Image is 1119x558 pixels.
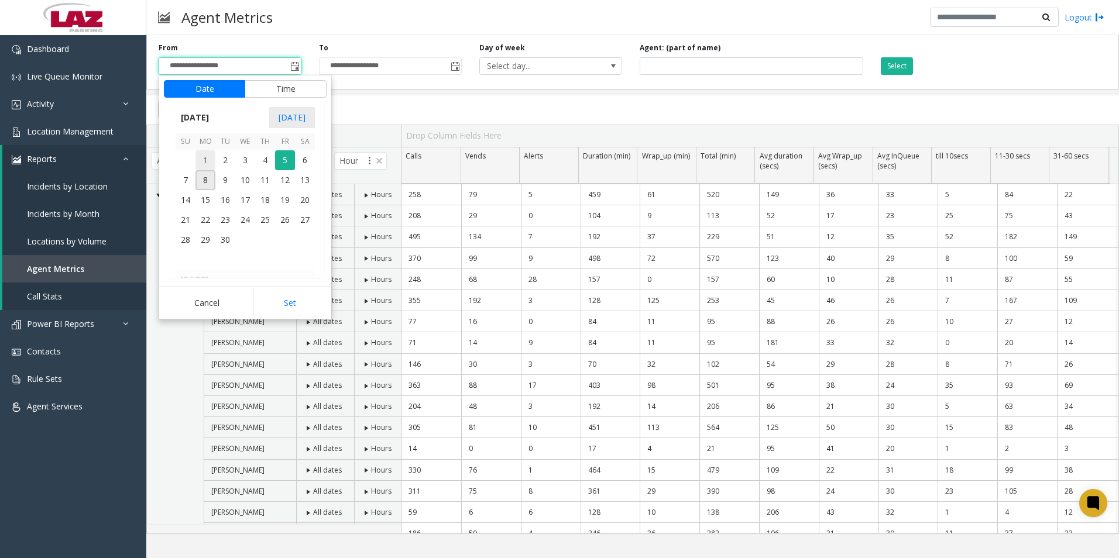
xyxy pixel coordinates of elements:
span: 29 [195,230,215,250]
img: 'icon' [12,402,21,412]
td: 0 [521,205,581,226]
td: 100 [997,248,1057,269]
span: Avg duration (secs) [760,151,802,171]
span: Avg Wrap_up (secs) [818,151,862,171]
td: Monday, September 1, 2025 [195,150,215,170]
th: We [235,133,255,151]
span: Hour [334,152,387,170]
td: 451 [581,417,640,438]
span: 14 [176,190,195,210]
img: 'icon' [12,375,21,384]
td: 34 [1057,396,1117,417]
span: 21 [176,210,195,230]
td: 12 [1057,311,1117,332]
td: 26 [878,311,938,332]
td: 7 [938,290,997,311]
span: All dates [313,359,342,369]
span: [PERSON_NAME] [211,422,265,432]
span: 16 [215,190,235,210]
span: All dates [313,401,342,411]
td: 363 [401,375,461,396]
td: 35 [878,226,938,247]
img: logout [1095,11,1104,23]
span: Activity [27,98,54,109]
td: Thursday, September 25, 2025 [255,210,275,230]
a: Call Stats [2,283,146,310]
span: 23 [215,210,235,230]
td: 17 [521,375,581,396]
td: 29 [461,205,521,226]
span: 17 [235,190,255,210]
td: 98 [640,375,699,396]
span: Hours [371,337,392,347]
th: Th [255,133,275,151]
td: Sunday, September 14, 2025 [176,190,195,210]
td: Thursday, September 18, 2025 [255,190,275,210]
span: 15 [195,190,215,210]
td: Saturday, September 20, 2025 [295,190,315,210]
td: 32 [640,354,699,375]
span: Calls [406,151,421,161]
td: 86 [759,396,819,417]
span: 7 [176,170,195,190]
th: Fr [275,133,295,151]
span: Total (min) [701,151,736,161]
td: Sunday, September 7, 2025 [176,170,195,190]
td: 3 [521,354,581,375]
td: 83 [997,417,1057,438]
td: 52 [938,226,997,247]
td: Thursday, September 4, 2025 [255,150,275,170]
td: 59 [1057,248,1117,269]
td: Tuesday, September 23, 2025 [215,210,235,230]
td: 37 [640,226,699,247]
span: 19 [275,190,295,210]
td: Saturday, September 27, 2025 [295,210,315,230]
span: 8 [195,170,215,190]
td: 305 [401,417,461,438]
td: 84 [581,332,640,353]
span: 31-60 secs [1053,151,1089,161]
td: Tuesday, September 2, 2025 [215,150,235,170]
td: 71 [401,332,461,353]
td: 8 [938,354,997,375]
td: 10 [819,269,878,290]
td: Monday, September 15, 2025 [195,190,215,210]
td: Friday, September 19, 2025 [275,190,295,210]
td: 570 [699,248,759,269]
td: 0 [521,311,581,332]
td: 157 [699,269,759,290]
td: 21 [819,396,878,417]
span: [DATE] [269,107,315,128]
span: Toggle popup [288,58,301,74]
td: 20 [997,332,1057,353]
img: 'icon' [12,347,21,357]
td: Monday, September 29, 2025 [195,230,215,250]
a: Logout [1065,11,1104,23]
span: Hours [371,211,392,221]
td: 38 [819,375,878,396]
span: Wrap_up (min) [642,151,690,161]
td: 29 [878,248,938,269]
span: [DATE] [176,109,214,126]
a: Incidents by Location [2,173,146,200]
td: 564 [699,417,759,438]
span: Avg InQueue (secs) [877,151,919,171]
button: Cancel [164,290,250,316]
td: Saturday, September 6, 2025 [295,150,315,170]
button: Export to PDF [158,101,232,119]
span: 18 [255,190,275,210]
td: 3 [521,396,581,417]
span: 9 [215,170,235,190]
td: 0 [640,269,699,290]
td: 134 [461,226,521,247]
h3: Agent Metrics [176,3,279,32]
td: Tuesday, September 9, 2025 [215,170,235,190]
td: 403 [581,375,640,396]
a: Reports [2,145,146,173]
td: 10 [938,311,997,332]
td: 192 [461,290,521,311]
span: Incidents by Location [27,181,108,192]
td: 69 [1057,375,1117,396]
span: All dates [313,422,342,432]
td: 149 [759,184,819,205]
